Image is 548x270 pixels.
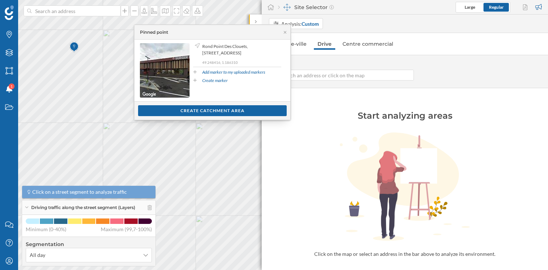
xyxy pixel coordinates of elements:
[140,43,190,98] img: streetview
[278,4,334,11] div: Site Selector
[273,38,310,50] a: Centre-ville
[302,21,319,27] strong: Custom
[202,77,228,84] a: Create marker
[32,188,127,196] span: Click on a street segment to analyze traffic
[140,29,168,36] div: Pinned point
[339,38,397,50] a: Centre commercial
[465,4,475,10] span: Large
[70,40,79,54] img: Marker
[11,83,13,90] span: 1
[31,204,135,211] span: Driving traffic along the street segment (Layers)
[26,241,152,248] h4: Segmentation
[202,69,265,75] a: Add marker to my uploaded markers
[15,5,41,12] span: Support
[314,38,335,50] a: Drive
[312,250,497,258] div: Click on the map or select an address in the bar above to analyze its environment.
[281,20,319,28] div: Analysis:
[5,5,14,20] img: Geoblink Logo
[289,110,521,122] div: Start analyzing areas
[202,43,279,56] span: Rond Point Des Clouets, [STREET_ADDRESS]
[489,4,504,10] span: Regular
[26,226,66,233] span: Minimum (0-40%)
[101,226,152,233] span: Maximum (99,7-100%)
[202,60,281,65] p: 49.248416, 1.186310
[283,4,291,11] img: dashboards-manager.svg
[30,251,45,259] span: All day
